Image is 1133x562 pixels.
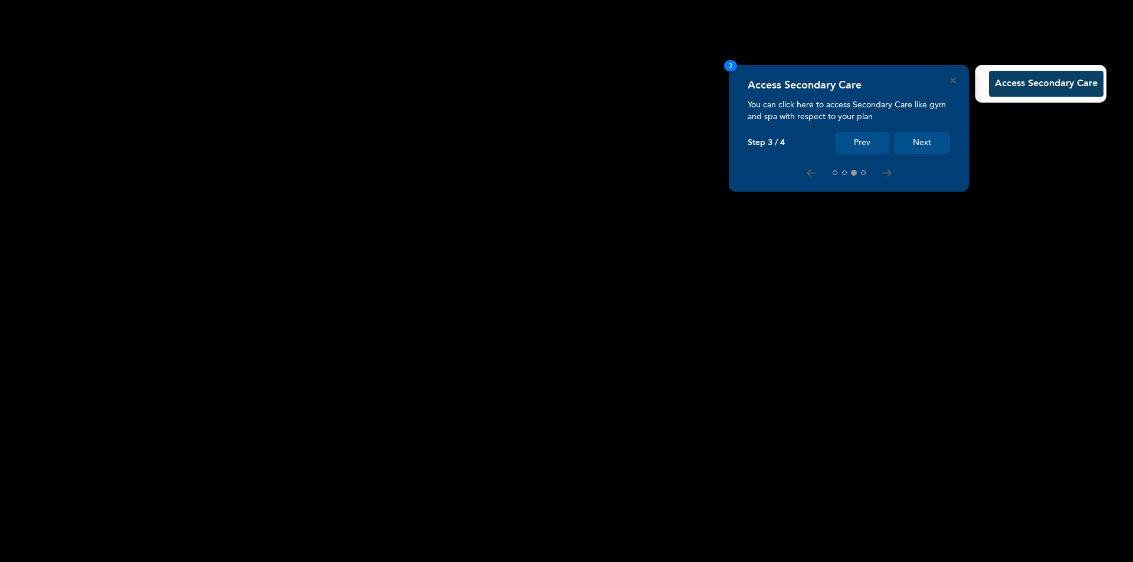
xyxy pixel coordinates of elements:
[748,79,862,92] h4: Access Secondary Care
[748,138,785,148] p: Step 3 / 4
[989,71,1103,97] button: Access Secondary Care
[894,132,950,154] button: Next
[951,78,956,83] button: Close
[724,60,737,71] span: 3
[835,132,889,154] button: Prev
[748,99,950,123] p: You can click here to access Secondary Care like gym and spa with respect to your plan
